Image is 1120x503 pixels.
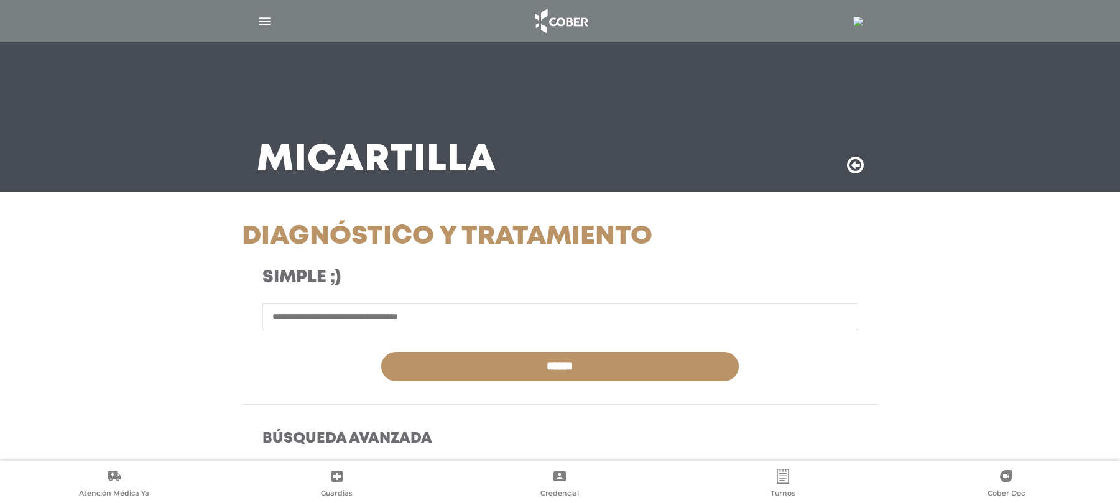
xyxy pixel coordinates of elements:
[672,469,895,501] a: Turnos
[262,430,858,448] h4: Búsqueda Avanzada
[257,144,496,177] h3: Mi Cartilla
[79,489,149,500] span: Atención Médica Ya
[988,489,1025,500] span: Cober Doc
[257,14,272,29] img: Cober_menu-lines-white.svg
[2,469,226,501] a: Atención Médica Ya
[540,489,579,500] span: Credencial
[894,469,1118,501] a: Cober Doc
[321,489,353,500] span: Guardias
[528,6,593,36] img: logo_cober_home-white.png
[448,469,672,501] a: Credencial
[242,221,660,252] h1: Diagnóstico y Tratamiento
[262,267,640,288] h3: Simple ;)
[771,489,795,500] span: Turnos
[226,469,449,501] a: Guardias
[853,17,863,27] img: 7294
